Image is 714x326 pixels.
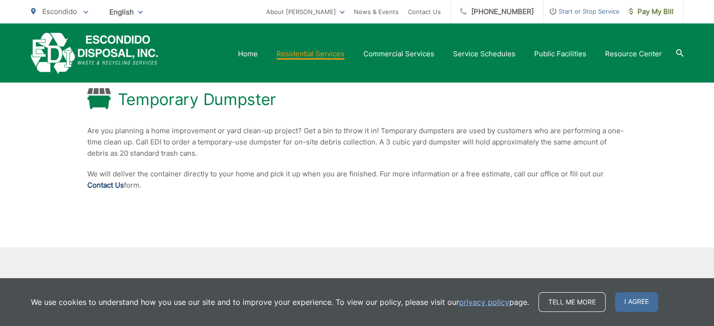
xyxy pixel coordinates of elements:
a: Contact Us [87,180,124,191]
p: We will deliver the container directly to your home and pick it up when you are finished. For mor... [87,168,627,191]
a: Service Schedules [453,48,515,60]
a: Contact Us [408,6,441,17]
h1: Temporary Dumpster [118,90,276,109]
p: Are you planning a home improvement or yard clean-up project? Get a bin to throw it in! Temporary... [87,125,627,159]
a: Tell me more [538,292,606,312]
a: About [PERSON_NAME] [266,6,345,17]
span: Escondido [42,7,77,16]
span: Pay My Bill [629,6,674,17]
span: English [102,4,150,20]
a: EDCD logo. Return to the homepage. [31,33,158,75]
a: privacy policy [459,296,509,308]
span: I agree [615,292,658,312]
a: Commercial Services [363,48,434,60]
p: We use cookies to understand how you use our site and to improve your experience. To view our pol... [31,296,529,308]
a: Public Facilities [534,48,586,60]
a: Resource Center [605,48,662,60]
a: Residential Services [276,48,345,60]
a: News & Events [354,6,399,17]
a: Home [238,48,258,60]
